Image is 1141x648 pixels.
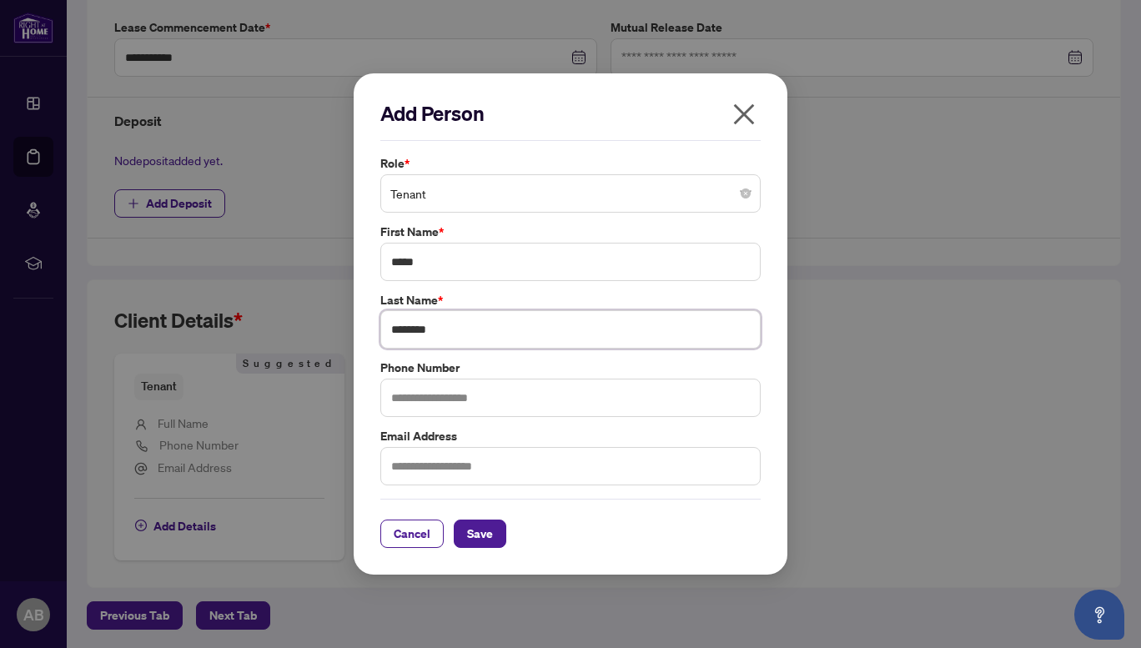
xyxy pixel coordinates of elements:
button: Open asap [1074,590,1124,640]
button: Cancel [380,520,444,548]
label: First Name [380,223,761,241]
span: Save [467,520,493,547]
label: Last Name [380,291,761,309]
label: Role [380,154,761,173]
label: Phone Number [380,359,761,377]
span: close [731,101,757,128]
button: Save [454,520,506,548]
h2: Add Person [380,100,761,127]
span: Cancel [394,520,430,547]
span: Tenant [390,178,751,209]
label: Email Address [380,427,761,445]
span: close-circle [741,188,751,198]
